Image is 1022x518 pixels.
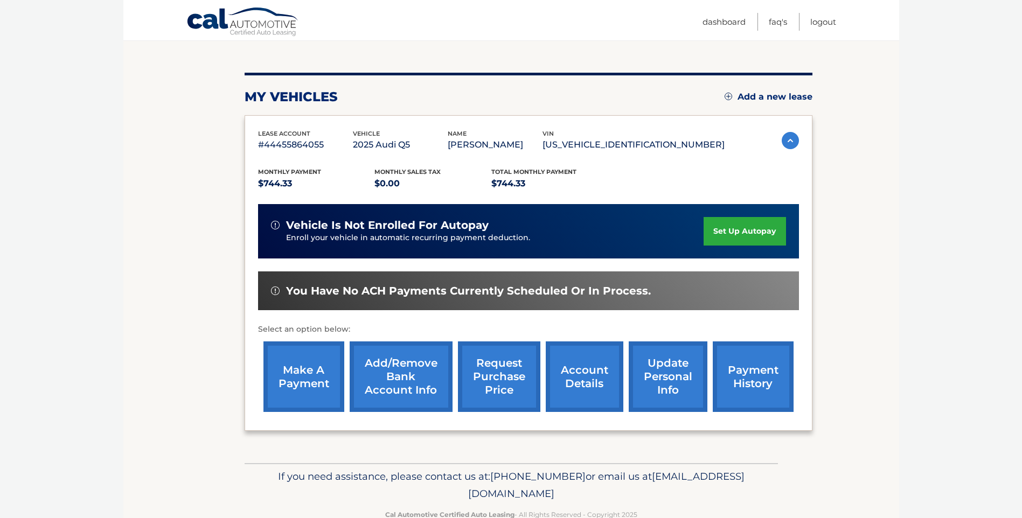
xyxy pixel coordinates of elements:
[252,468,771,502] p: If you need assistance, please contact us at: or email us at
[713,341,794,412] a: payment history
[810,13,836,31] a: Logout
[458,341,540,412] a: request purchase price
[725,92,812,102] a: Add a new lease
[258,323,799,336] p: Select an option below:
[491,168,576,176] span: Total Monthly Payment
[186,7,300,38] a: Cal Automotive
[258,168,321,176] span: Monthly Payment
[725,93,732,100] img: add.svg
[258,176,375,191] p: $744.33
[263,341,344,412] a: make a payment
[258,137,353,152] p: #44455864055
[286,232,704,244] p: Enroll your vehicle in automatic recurring payment deduction.
[353,130,380,137] span: vehicle
[374,176,491,191] p: $0.00
[271,286,280,295] img: alert-white.svg
[543,137,725,152] p: [US_VEHICLE_IDENTIFICATION_NUMBER]
[374,168,441,176] span: Monthly sales Tax
[769,13,787,31] a: FAQ's
[258,130,310,137] span: lease account
[782,132,799,149] img: accordion-active.svg
[448,130,467,137] span: name
[491,176,608,191] p: $744.33
[271,221,280,229] img: alert-white.svg
[546,341,623,412] a: account details
[703,13,746,31] a: Dashboard
[353,137,448,152] p: 2025 Audi Q5
[629,341,707,412] a: update personal info
[704,217,785,246] a: set up autopay
[245,89,338,105] h2: my vehicles
[286,284,651,298] span: You have no ACH payments currently scheduled or in process.
[350,341,453,412] a: Add/Remove bank account info
[286,219,489,232] span: vehicle is not enrolled for autopay
[490,470,586,482] span: [PHONE_NUMBER]
[543,130,554,137] span: vin
[448,137,543,152] p: [PERSON_NAME]
[468,470,745,500] span: [EMAIL_ADDRESS][DOMAIN_NAME]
